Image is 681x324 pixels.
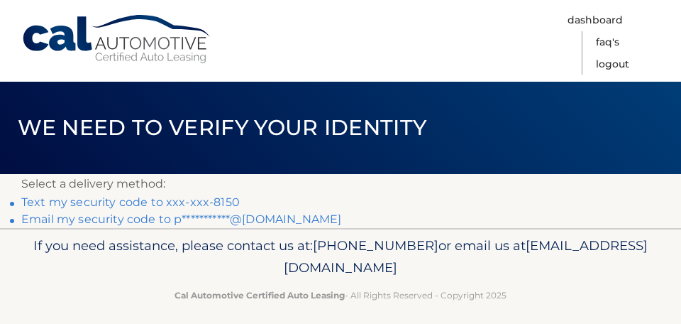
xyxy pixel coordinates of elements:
[21,195,240,209] a: Text my security code to xxx-xxx-8150
[21,288,660,303] p: - All Rights Reserved - Copyright 2025
[596,53,629,75] a: Logout
[313,237,438,254] span: [PHONE_NUMBER]
[18,114,427,141] span: We need to verify your identity
[21,14,213,65] a: Cal Automotive
[21,174,660,194] p: Select a delivery method:
[596,31,619,53] a: FAQ's
[567,9,623,31] a: Dashboard
[21,234,660,280] p: If you need assistance, please contact us at: or email us at
[175,290,345,301] strong: Cal Automotive Certified Auto Leasing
